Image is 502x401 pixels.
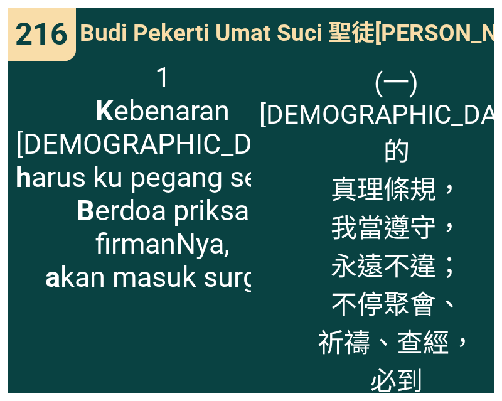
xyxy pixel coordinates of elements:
[77,194,95,227] b: B
[16,161,31,194] b: h
[16,61,310,294] span: 1 ebenaran [DEMOGRAPHIC_DATA] arus ku pegang selalu, erdoa priksa firmanNya, kan masuk surga;
[95,94,114,127] b: K
[15,16,68,52] span: 216
[45,260,60,294] b: a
